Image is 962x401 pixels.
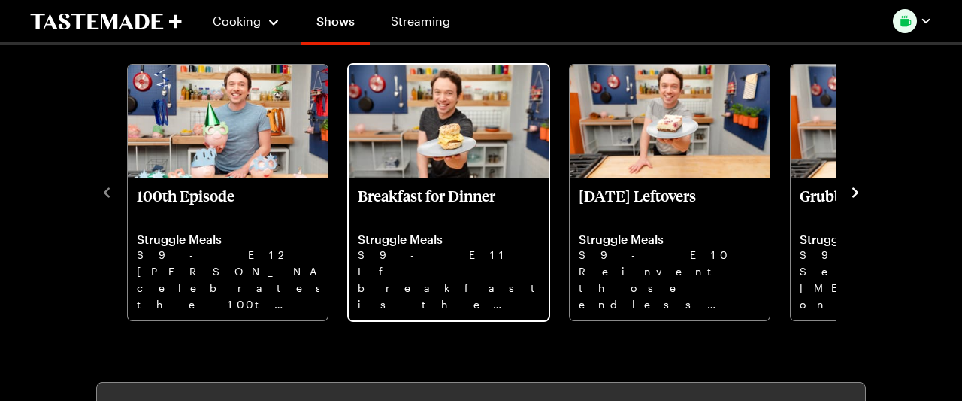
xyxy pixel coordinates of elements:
img: Thanksgiving Leftovers [570,65,770,178]
img: Profile picture [893,9,917,33]
p: Struggle Meals [579,232,761,247]
div: 100th Episode [128,65,328,320]
div: Breakfast for Dinner [349,65,549,320]
button: Cooking [212,3,280,39]
p: Breakfast for Dinner [358,187,540,223]
p: Reinvent those endless [DATE] leftovers with revamped dishes the family will love. [579,263,761,311]
p: If breakfast is the most important meal of the day, why not eat it for dinner too? [358,263,540,311]
p: [DATE] Leftovers [579,187,761,223]
a: Shows [301,3,370,45]
p: S9 - E12 [137,247,319,263]
button: navigate to previous item [99,182,114,200]
img: Breakfast for Dinner [349,65,549,178]
p: S9 - E10 [579,247,761,263]
div: 3 / 12 [568,60,789,322]
p: Struggle Meals [358,232,540,247]
div: 1 / 12 [126,60,347,322]
a: To Tastemade Home Page [30,13,182,30]
p: Struggle Meals [137,232,319,247]
button: navigate to next item [848,182,863,200]
div: 2 / 12 [347,60,568,322]
span: Cooking [213,14,261,28]
p: S9 - E11 [358,247,540,263]
p: 100th Episode [137,187,319,223]
div: Thanksgiving Leftovers [570,65,770,320]
button: Profile picture [893,9,932,33]
a: Breakfast for Dinner [358,187,540,311]
img: 100th Episode [128,65,328,178]
p: [PERSON_NAME] celebrates the 100th episode of Struggle Meals with a look back on memorable moments. [137,263,319,311]
a: Thanksgiving Leftovers [579,187,761,311]
a: 100th Episode [137,187,319,311]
